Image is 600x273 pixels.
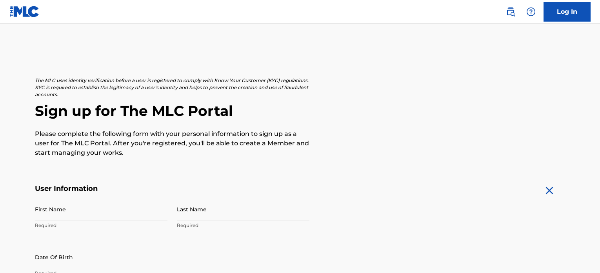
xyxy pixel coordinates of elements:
[35,77,309,98] p: The MLC uses identity verification before a user is registered to comply with Know Your Customer ...
[503,4,518,20] a: Public Search
[177,222,309,229] p: Required
[35,184,309,193] h5: User Information
[526,7,536,16] img: help
[35,222,167,229] p: Required
[9,6,40,17] img: MLC Logo
[523,4,539,20] div: Help
[506,7,515,16] img: search
[543,184,556,197] img: close
[35,129,309,158] p: Please complete the following form with your personal information to sign up as a user for The ML...
[35,102,565,120] h2: Sign up for The MLC Portal
[544,2,591,22] a: Log In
